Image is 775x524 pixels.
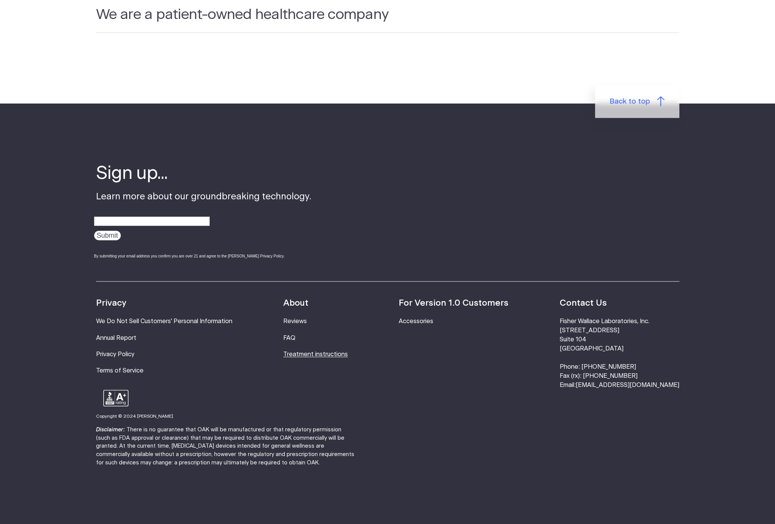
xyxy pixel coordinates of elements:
a: Back to top [595,85,679,118]
a: [EMAIL_ADDRESS][DOMAIN_NAME] [575,382,679,388]
h2: We are a patient-owned healthcare company [96,5,679,33]
h4: Sign up... [96,162,311,186]
strong: Disclaimer: [96,427,125,432]
strong: Contact Us [559,299,606,308]
a: Privacy Policy [96,351,134,357]
a: Annual Report [96,335,136,341]
div: Learn more about our groundbreaking technology. [96,162,311,266]
strong: For Version 1.0 Customers [399,299,508,308]
p: There is no guarantee that OAK will be manufactured or that regulatory permission (such as FDA ap... [96,426,354,467]
a: Treatment instructions [283,351,348,357]
span: Back to top [609,96,650,107]
input: Submit [94,231,121,240]
strong: About [283,299,308,308]
a: Terms of Service [96,368,144,374]
div: By submitting your email address you confirm you are over 21 and agree to the [PERSON_NAME] Priva... [94,253,311,259]
a: Reviews [283,318,307,324]
li: Fisher Wallace Laboratories, Inc. [STREET_ADDRESS] Suite 104 [GEOGRAPHIC_DATA] Phone: [PHONE_NUMB... [559,317,679,390]
small: Copyright © 2024 [PERSON_NAME] [96,414,173,418]
a: We Do Not Sell Customers' Personal Information [96,318,232,324]
strong: Privacy [96,299,126,308]
a: Accessories [399,318,433,324]
a: FAQ [283,335,295,341]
